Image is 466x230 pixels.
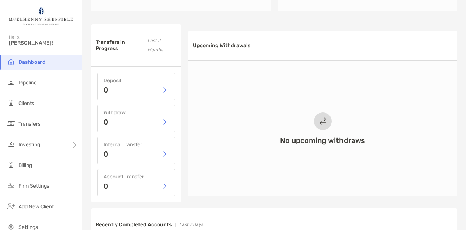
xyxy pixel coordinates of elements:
[103,86,108,94] p: 0
[103,182,108,190] p: 0
[18,59,46,65] span: Dashboard
[18,100,34,107] span: Clients
[96,39,140,52] h3: Transfers in Progress
[18,121,40,127] span: Transfers
[18,80,37,86] span: Pipeline
[148,36,172,55] p: Last 2 Months
[193,42,250,49] h3: Upcoming Withdrawals
[103,118,108,126] p: 0
[103,174,169,180] h4: Account Transfer
[280,136,365,145] h3: No upcoming withdraws
[9,3,73,29] img: Zoe Logo
[103,77,169,84] h4: Deposit
[7,181,15,190] img: firm-settings icon
[18,203,54,210] span: Add New Client
[7,57,15,66] img: dashboard icon
[179,220,203,229] p: Last 7 Days
[103,142,169,148] h4: Internal Transfer
[96,222,172,228] h3: Recently Completed Accounts
[9,40,78,46] span: [PERSON_NAME]!
[7,119,15,128] img: transfers icon
[7,78,15,87] img: pipeline icon
[7,98,15,107] img: clients icon
[7,140,15,149] img: investing icon
[103,150,108,158] p: 0
[18,142,40,148] span: Investing
[18,183,49,189] span: Firm Settings
[18,162,32,168] span: Billing
[103,109,169,116] h4: Withdraw
[7,202,15,210] img: add_new_client icon
[7,160,15,169] img: billing icon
